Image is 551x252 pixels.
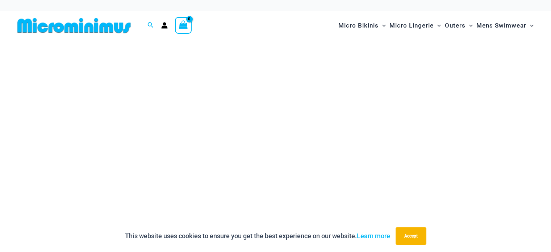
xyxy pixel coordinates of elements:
span: Mens Swimwear [476,16,526,35]
a: Account icon link [161,22,168,29]
a: Mens SwimwearMenu ToggleMenu Toggle [475,15,535,37]
span: Menu Toggle [466,16,473,35]
p: This website uses cookies to ensure you get the best experience on our website. [125,231,390,241]
button: Accept [396,227,426,245]
span: Micro Lingerie [389,16,434,35]
a: Micro BikinisMenu ToggleMenu Toggle [337,15,388,37]
span: Menu Toggle [434,16,441,35]
a: View Shopping Cart, empty [175,17,192,34]
img: MM SHOP LOGO FLAT [14,17,134,34]
nav: Site Navigation [335,13,537,38]
a: OutersMenu ToggleMenu Toggle [443,15,475,37]
a: Learn more [357,232,390,240]
span: Menu Toggle [526,16,534,35]
span: Menu Toggle [379,16,386,35]
a: Micro LingerieMenu ToggleMenu Toggle [388,15,443,37]
span: Micro Bikinis [338,16,379,35]
span: Outers [445,16,466,35]
a: Search icon link [147,21,154,30]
